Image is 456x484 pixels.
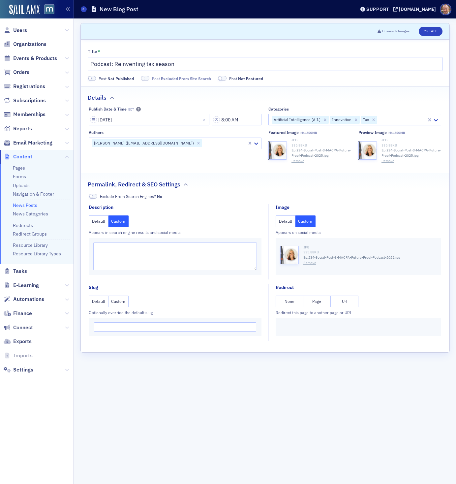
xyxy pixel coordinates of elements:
[40,4,54,16] a: View Homepage
[13,310,32,317] span: Finance
[13,222,33,228] a: Redirects
[128,108,134,112] span: EDT
[13,191,54,197] a: Navigation & Footer
[13,338,32,345] span: Exports
[88,180,180,189] h2: Permalink, Redirect & SEO Settings
[4,296,44,303] a: Automations
[100,5,138,13] h1: New Blog Post
[303,260,316,266] button: Remove
[291,158,304,164] button: Remove
[13,202,37,208] a: News Posts
[381,138,441,143] div: JPG
[89,130,104,135] div: Authors
[195,139,202,147] div: Remove Bill Sheridan (bill@macpa.org)
[268,107,289,112] div: Categories
[13,182,30,188] a: Uploads
[13,251,61,257] a: Resource Library Types
[276,204,289,211] div: Image
[4,366,33,373] a: Settings
[13,125,32,132] span: Reports
[238,76,263,81] span: Not Featured
[98,49,100,55] abbr: This field is required
[152,76,211,81] span: Post
[44,4,54,15] img: SailAMX
[382,29,410,34] span: Unsaved changes
[331,296,358,307] button: Url
[161,76,211,81] span: Excluded From Site Search
[88,93,106,102] h2: Details
[381,158,394,164] button: Remove
[13,69,29,76] span: Orders
[89,229,261,235] div: Appears in search engine results and social media
[13,296,44,303] span: Automations
[330,116,352,124] div: Innovation
[381,143,441,148] div: 335.88 KB
[107,76,134,81] span: Not Published
[9,5,40,15] a: SailAMX
[4,83,45,90] a: Registrations
[89,114,209,125] input: MM/DD/YYYY
[4,125,32,132] a: Reports
[419,27,442,36] button: Create
[100,193,162,199] span: Exclude From Search Engines?
[303,296,331,307] button: Page
[13,153,32,160] span: Content
[4,338,32,345] a: Exports
[4,41,46,48] a: Organizations
[13,324,33,331] span: Connect
[13,111,46,118] span: Memberships
[4,69,29,76] a: Orders
[13,41,46,48] span: Organizations
[399,6,436,12] div: [DOMAIN_NAME]
[13,352,33,359] span: Imports
[13,174,26,179] a: Forms
[276,229,441,235] div: Appears on social media
[13,282,39,289] span: E-Learning
[276,309,441,315] div: Redirect this page to another page or URL
[89,204,113,211] div: Description
[370,116,377,124] div: Remove Tax
[4,153,32,160] a: Content
[321,116,329,124] div: Remove Artificial Intelligence (A.I.)
[89,309,261,315] div: Optionally override the default slug
[388,131,405,135] span: Max
[4,268,27,275] a: Tasks
[108,296,129,307] button: Custom
[218,76,227,81] span: Not Featured
[229,76,263,81] span: Post
[291,138,351,143] div: JPG
[200,114,209,125] button: Close
[89,107,127,112] div: Publish Date & Time
[99,76,134,81] span: Post
[13,83,45,90] span: Registrations
[291,148,351,158] span: Ep.234-Social-Post-3-MACPA-Future-Proof-Podcast-2025.jpg
[13,268,27,275] span: Tasks
[4,97,46,104] a: Subscriptions
[366,6,389,12] div: Support
[303,245,437,250] div: JPG
[13,231,47,237] a: Redirect Groups
[4,139,52,146] a: Email Marketing
[4,55,57,62] a: Events & Products
[306,131,317,135] span: 250MB
[303,250,437,255] div: 335.88 KB
[89,284,98,291] div: Slug
[13,139,52,146] span: Email Marketing
[394,131,405,135] span: 250MB
[4,310,32,317] a: Finance
[276,284,294,291] div: Redirect
[88,76,96,81] span: Not Published
[157,194,162,199] span: No
[295,215,316,227] button: Custom
[381,148,441,158] span: Ep.234-Social-Post-3-MACPA-Future-Proof-Podcast-2025.jpg
[440,4,451,15] span: Profile
[276,215,295,227] button: Default
[89,194,97,199] span: No
[4,27,27,34] a: Users
[108,215,129,227] button: Custom
[89,296,108,307] button: Default
[352,116,360,124] div: Remove Innovation
[92,139,195,147] div: [PERSON_NAME] ([EMAIL_ADDRESS][DOMAIN_NAME])
[13,242,48,248] a: Resource Library
[88,49,97,55] div: Title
